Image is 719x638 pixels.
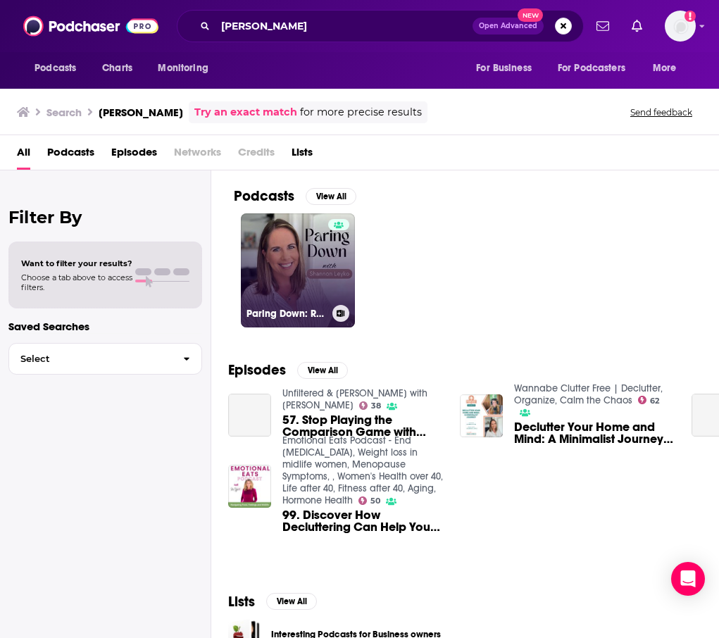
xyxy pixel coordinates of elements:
[514,421,675,445] span: Declutter Your Home and Mind: A Minimalist Journey with [PERSON_NAME]
[158,58,208,78] span: Monitoring
[228,394,271,437] a: 57. Stop Playing the Comparison Game with Shannon Leyko
[228,465,271,508] img: 99. Discover How Decluttering Can Help You Stop Emotional Eating with Shannon Leyko
[234,187,294,205] h2: Podcasts
[514,382,663,406] a: Wannabe Clutter Free | Declutter, Organize, Calm the Chaos
[9,354,172,363] span: Select
[282,434,443,506] a: Emotional Eats Podcast - End Emotional Eating, Weight loss in midlife women, Menopause Symptoms, ...
[17,141,30,170] a: All
[665,11,696,42] button: Show profile menu
[238,141,275,170] span: Credits
[174,141,221,170] span: Networks
[370,498,380,504] span: 50
[665,11,696,42] img: User Profile
[282,414,443,438] span: 57. Stop Playing the Comparison Game with [PERSON_NAME]
[671,562,705,596] div: Open Intercom Messenger
[8,207,202,227] h2: Filter By
[194,104,297,120] a: Try an exact match
[8,343,202,375] button: Select
[358,496,381,505] a: 50
[93,55,141,82] a: Charts
[35,58,76,78] span: Podcasts
[684,11,696,22] svg: Add a profile image
[650,398,659,404] span: 62
[46,106,82,119] h3: Search
[306,188,356,205] button: View All
[591,14,615,38] a: Show notifications dropdown
[479,23,537,30] span: Open Advanced
[99,106,183,119] h3: [PERSON_NAME]
[518,8,543,22] span: New
[626,14,648,38] a: Show notifications dropdown
[102,58,132,78] span: Charts
[111,141,157,170] a: Episodes
[228,593,255,611] h2: Lists
[460,394,503,437] img: Declutter Your Home and Mind: A Minimalist Journey with Shannon Leyko
[473,18,544,35] button: Open AdvancedNew
[282,509,443,533] a: 99. Discover How Decluttering Can Help You Stop Emotional Eating with Shannon Leyko
[228,361,348,379] a: EpisodesView All
[148,55,226,82] button: open menu
[359,401,382,410] a: 38
[297,362,348,379] button: View All
[228,593,317,611] a: ListsView All
[21,258,132,268] span: Want to filter your results?
[25,55,94,82] button: open menu
[626,106,696,118] button: Send feedback
[514,421,675,445] a: Declutter Your Home and Mind: A Minimalist Journey with Shannon Leyko
[466,55,549,82] button: open menu
[215,15,473,37] input: Search podcasts, credits, & more...
[292,141,313,170] a: Lists
[643,55,694,82] button: open menu
[241,213,355,327] a: Paring Down: Realistic minimalism, decluttering, & intentional living
[234,187,356,205] a: PodcastsView All
[282,387,427,411] a: Unfiltered & Aligned with Jaime McLaughlin
[549,55,646,82] button: open menu
[266,593,317,610] button: View All
[47,141,94,170] a: Podcasts
[300,104,422,120] span: for more precise results
[177,10,584,42] div: Search podcasts, credits, & more...
[246,308,327,320] h3: Paring Down: Realistic minimalism, decluttering, & intentional living
[282,414,443,438] a: 57. Stop Playing the Comparison Game with Shannon Leyko
[638,396,660,404] a: 62
[476,58,532,78] span: For Business
[665,11,696,42] span: Logged in as shcarlos
[653,58,677,78] span: More
[371,403,381,409] span: 38
[228,361,286,379] h2: Episodes
[282,509,443,533] span: 99. Discover How Decluttering Can Help You Stop [MEDICAL_DATA] with [PERSON_NAME]
[8,320,202,333] p: Saved Searches
[23,13,158,39] img: Podchaser - Follow, Share and Rate Podcasts
[558,58,625,78] span: For Podcasters
[21,273,132,292] span: Choose a tab above to access filters.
